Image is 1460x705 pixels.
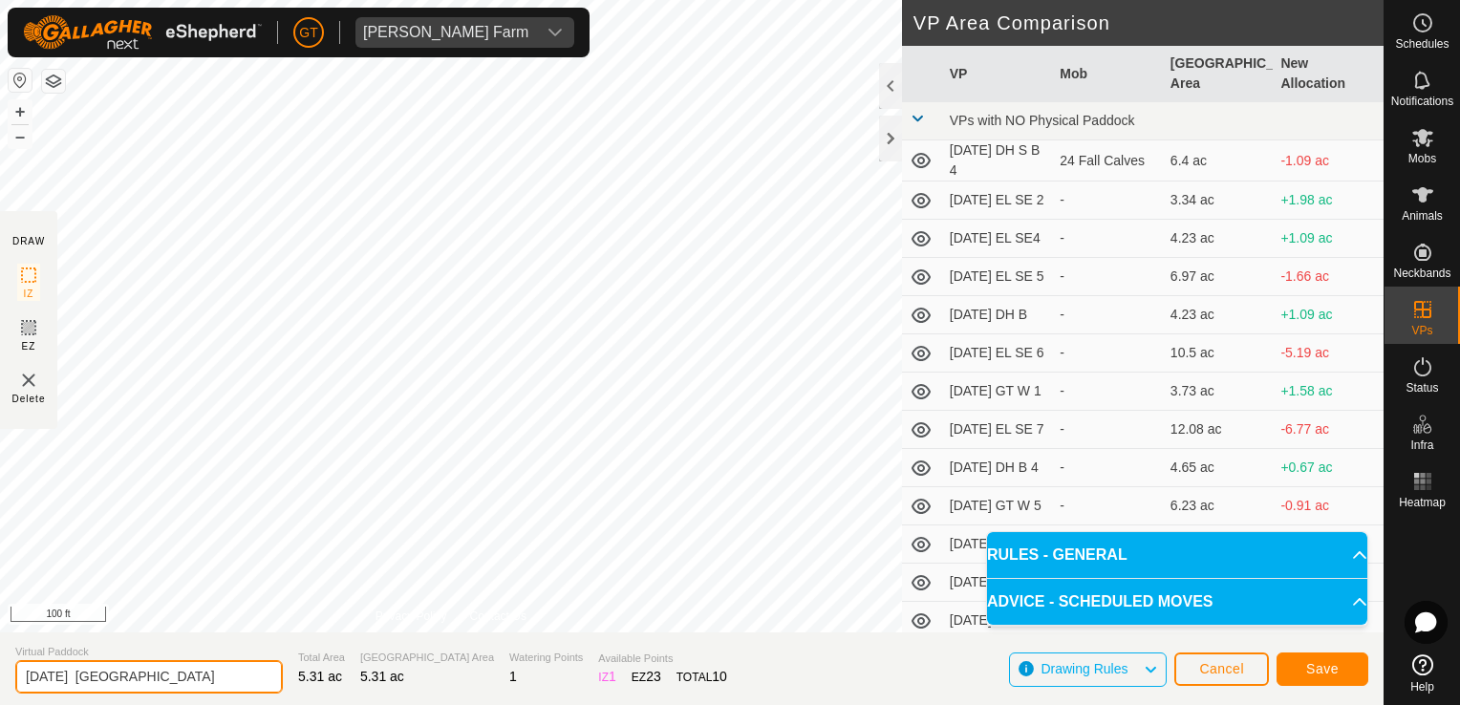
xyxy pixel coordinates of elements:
[942,46,1053,102] th: VP
[9,125,32,148] button: –
[1174,652,1269,686] button: Cancel
[12,392,46,406] span: Delete
[987,544,1127,566] span: RULES - GENERAL
[9,100,32,123] button: +
[942,334,1053,373] td: [DATE] EL SE 6
[509,650,583,666] span: Watering Points
[1273,46,1384,102] th: New Allocation
[987,590,1213,613] span: ADVICE - SCHEDULED MOVES
[1273,334,1384,373] td: -5.19 ac
[598,651,727,667] span: Available Points
[676,667,727,687] div: TOTAL
[1163,46,1274,102] th: [GEOGRAPHIC_DATA] Area
[355,17,536,48] span: Thoren Farm
[1163,296,1274,334] td: 4.23 ac
[1060,458,1155,478] div: -
[942,258,1053,296] td: [DATE] EL SE 5
[942,487,1053,525] td: [DATE] GT W 5
[9,69,32,92] button: Reset Map
[23,15,262,50] img: Gallagher Logo
[1163,182,1274,220] td: 3.34 ac
[1052,46,1163,102] th: Mob
[1060,343,1155,363] div: -
[1406,382,1438,394] span: Status
[1060,228,1155,248] div: -
[376,608,447,625] a: Privacy Policy
[1060,151,1155,171] div: 24 Fall Calves
[1273,182,1384,220] td: +1.98 ac
[1163,258,1274,296] td: 6.97 ac
[1273,525,1384,564] td: -7.56 ac
[646,669,661,684] span: 23
[17,369,40,392] img: VP
[298,650,345,666] span: Total Area
[509,669,517,684] span: 1
[1060,419,1155,439] div: -
[1385,647,1460,700] a: Help
[1273,296,1384,334] td: +1.09 ac
[987,579,1367,625] p-accordion-header: ADVICE - SCHEDULED MOVES
[942,182,1053,220] td: [DATE] EL SE 2
[363,25,528,40] div: [PERSON_NAME] Farm
[1163,411,1274,449] td: 12.08 ac
[1163,334,1274,373] td: 10.5 ac
[1199,661,1244,676] span: Cancel
[942,564,1053,602] td: [DATE] EL SE 9
[1273,449,1384,487] td: +0.67 ac
[1041,661,1127,676] span: Drawing Rules
[1395,38,1449,50] span: Schedules
[942,373,1053,411] td: [DATE] GT W 1
[1060,190,1155,210] div: -
[15,644,283,660] span: Virtual Paddock
[536,17,574,48] div: dropdown trigger
[1277,652,1368,686] button: Save
[299,23,317,43] span: GT
[1410,439,1433,451] span: Infra
[1393,267,1450,279] span: Neckbands
[609,669,616,684] span: 1
[942,220,1053,258] td: [DATE] EL SE4
[1163,140,1274,182] td: 6.4 ac
[360,650,494,666] span: [GEOGRAPHIC_DATA] Area
[712,669,727,684] span: 10
[12,234,45,248] div: DRAW
[1402,210,1443,222] span: Animals
[987,532,1367,578] p-accordion-header: RULES - GENERAL
[942,602,1053,640] td: [DATE] LL N 1
[1163,487,1274,525] td: 6.23 ac
[942,296,1053,334] td: [DATE] DH B
[1411,325,1432,336] span: VPs
[950,113,1135,128] span: VPs with NO Physical Paddock
[913,11,1384,34] h2: VP Area Comparison
[1163,373,1274,411] td: 3.73 ac
[1060,381,1155,401] div: -
[24,287,34,301] span: IZ
[1163,525,1274,564] td: 12.87 ac
[1273,258,1384,296] td: -1.66 ac
[470,608,526,625] a: Contact Us
[1060,496,1155,516] div: -
[298,669,342,684] span: 5.31 ac
[360,669,404,684] span: 5.31 ac
[1060,305,1155,325] div: -
[942,411,1053,449] td: [DATE] EL SE 7
[1273,140,1384,182] td: -1.09 ac
[942,525,1053,564] td: [DATE] LL C 7
[942,140,1053,182] td: [DATE] DH S B 4
[1273,373,1384,411] td: +1.58 ac
[1163,220,1274,258] td: 4.23 ac
[42,70,65,93] button: Map Layers
[22,339,36,353] span: EZ
[1391,96,1453,107] span: Notifications
[1408,153,1436,164] span: Mobs
[1163,449,1274,487] td: 4.65 ac
[1060,267,1155,287] div: -
[942,449,1053,487] td: [DATE] DH B 4
[1273,411,1384,449] td: -6.77 ac
[632,667,661,687] div: EZ
[1273,487,1384,525] td: -0.91 ac
[598,667,615,687] div: IZ
[1399,497,1446,508] span: Heatmap
[1273,220,1384,258] td: +1.09 ac
[1306,661,1339,676] span: Save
